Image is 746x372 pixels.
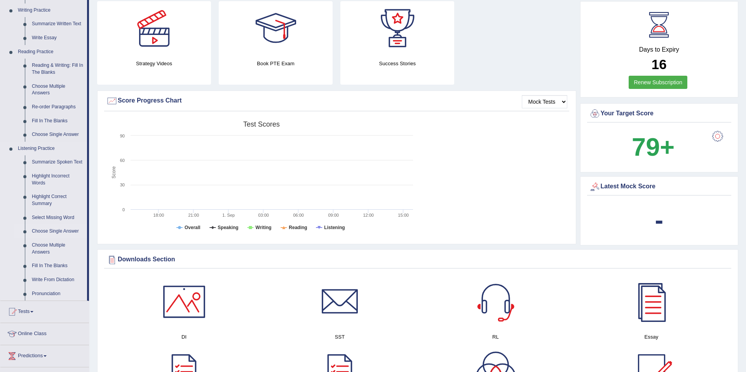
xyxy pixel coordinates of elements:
text: 03:00 [258,213,269,217]
a: Highlight Correct Summary [28,190,87,210]
a: Choose Single Answer [28,128,87,142]
tspan: 1. Sep [222,213,235,217]
text: 15:00 [398,213,409,217]
div: Score Progress Chart [106,95,567,107]
h4: Days to Expiry [589,46,730,53]
a: Renew Subscription [629,76,687,89]
a: Reading Practice [14,45,87,59]
h4: Strategy Videos [97,59,211,68]
div: Your Target Score [589,108,730,120]
a: Writing Practice [14,3,87,17]
text: 30 [120,183,125,187]
text: 06:00 [293,213,304,217]
a: Pronunciation [28,287,87,301]
tspan: Writing [256,225,272,230]
h4: SST [266,333,414,341]
tspan: Overall [185,225,200,230]
b: 16 [652,57,667,72]
text: 0 [122,207,125,212]
a: Summarize Written Text [28,17,87,31]
text: 60 [120,158,125,163]
div: Latest Mock Score [589,181,730,193]
a: Listening Practice [14,142,87,156]
a: Write Essay [28,31,87,45]
h4: RL [422,333,570,341]
tspan: Speaking [218,225,238,230]
tspan: Score [111,166,117,179]
a: Choose Multiple Answers [28,238,87,259]
a: Reading & Writing: Fill In The Blanks [28,59,87,79]
h4: Essay [577,333,725,341]
a: Re-order Paragraphs [28,100,87,114]
tspan: Listening [324,225,345,230]
a: Choose Single Answer [28,224,87,238]
div: Downloads Section [106,254,729,266]
h4: Book PTE Exam [219,59,333,68]
text: 09:00 [328,213,339,217]
a: Highlight Incorrect Words [28,169,87,190]
text: 12:00 [363,213,374,217]
text: 21:00 [188,213,199,217]
text: 90 [120,134,125,138]
a: Fill In The Blanks [28,114,87,128]
tspan: Test scores [243,120,280,128]
b: - [655,206,663,234]
b: 79+ [632,133,675,161]
a: Predictions [0,345,89,365]
a: Select Missing Word [28,211,87,225]
text: 18:00 [153,213,164,217]
a: Choose Multiple Answers [28,80,87,100]
tspan: Reading [289,225,307,230]
h4: Success Stories [340,59,454,68]
h4: DI [110,333,258,341]
a: Online Class [0,323,89,342]
a: Write From Dictation [28,273,87,287]
a: Tests [0,301,89,320]
a: Fill In The Blanks [28,259,87,273]
a: Summarize Spoken Text [28,155,87,169]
